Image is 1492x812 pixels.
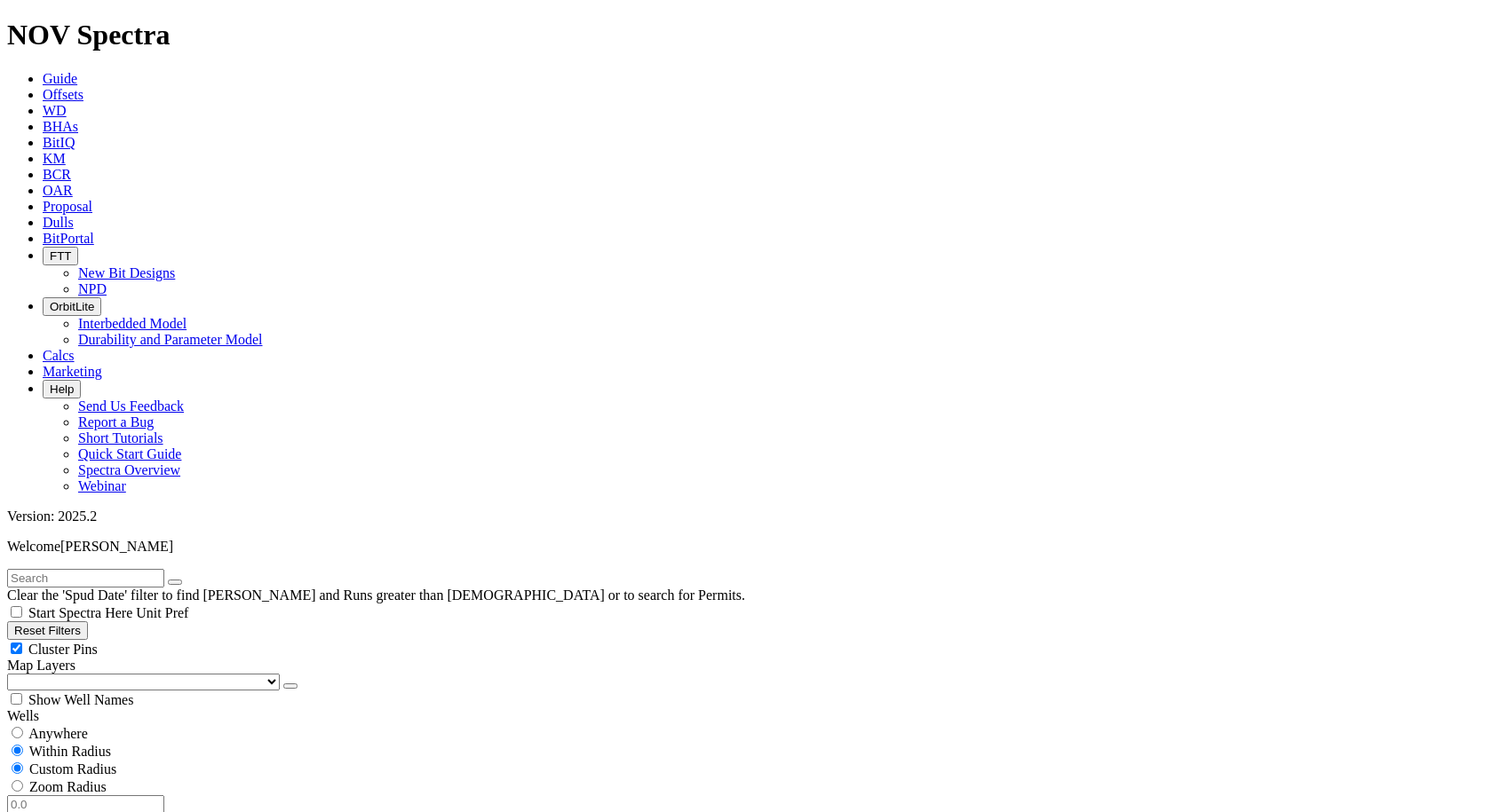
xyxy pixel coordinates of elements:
[43,231,94,246] a: BitPortal
[136,605,188,620] span: Unit Pref
[7,508,1485,524] div: Version: 2025.2
[43,348,75,363] a: Calcs
[60,539,173,554] span: [PERSON_NAME]
[43,215,74,230] a: Dulls
[78,398,184,414] a: Send Us Feedback
[7,19,1485,51] h1: NOV Spectra
[43,71,77,86] a: Guide
[29,744,111,759] span: Within Radius
[28,692,133,707] span: Show Well Names
[43,199,92,214] a: Proposal
[78,316,186,331] a: Interbedded Model
[11,606,22,618] input: Start Spectra Here
[50,300,94,313] span: OrbitLite
[78,414,154,430] a: Report a Bug
[78,430,163,445] a: Short Tutorials
[7,587,745,603] span: Clear the 'Spud Date' filter to find [PERSON_NAME] and Runs greater than [DEMOGRAPHIC_DATA] or to...
[43,87,83,102] a: Offsets
[28,726,88,741] span: Anywhere
[43,167,71,182] a: BCR
[78,446,181,461] a: Quick Start Guide
[43,247,78,265] button: FTT
[78,332,263,347] a: Durability and Parameter Model
[43,151,66,166] a: KM
[50,382,74,396] span: Help
[78,281,107,296] a: NPD
[43,183,73,198] a: OAR
[7,569,164,587] input: Search
[7,621,88,640] button: Reset Filters
[7,658,75,673] span: Map Layers
[29,761,116,777] span: Custom Radius
[50,249,71,263] span: FTT
[78,462,180,477] a: Spectra Overview
[43,103,67,118] a: WD
[7,708,1485,724] div: Wells
[28,642,98,657] span: Cluster Pins
[7,539,1485,555] p: Welcome
[43,297,101,316] button: OrbitLite
[29,779,107,794] span: Zoom Radius
[43,364,102,379] a: Marketing
[78,478,126,493] a: Webinar
[78,265,175,280] a: New Bit Designs
[28,605,132,620] span: Start Spectra Here
[43,135,75,150] a: BitIQ
[43,119,78,134] a: BHAs
[43,380,81,398] button: Help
